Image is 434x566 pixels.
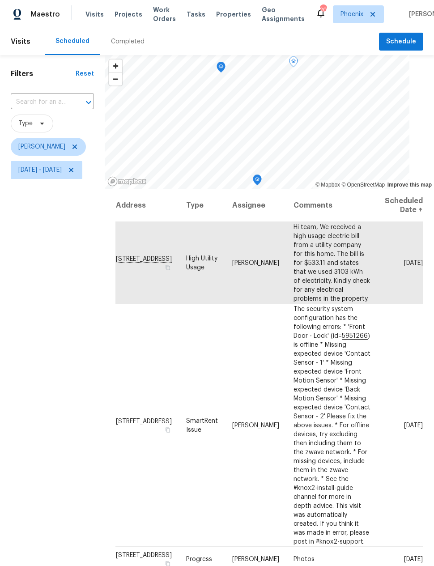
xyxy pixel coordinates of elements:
input: Search for an address... [11,95,69,109]
span: [DATE] [404,556,423,562]
span: [DATE] [404,422,423,428]
span: [STREET_ADDRESS] [116,418,172,424]
span: Zoom out [109,73,122,85]
span: Work Orders [153,5,176,23]
th: Scheduled Date ↑ [378,189,423,222]
span: Geo Assignments [262,5,305,23]
div: Completed [111,37,145,46]
span: [STREET_ADDRESS] [116,552,172,558]
div: Map marker [289,56,298,70]
div: Map marker [253,174,262,188]
div: Reset [76,69,94,78]
div: Scheduled [55,37,89,46]
span: The security system configuration has the following errors: * 'Front Door - Lock' (id= ) is offli... [294,306,370,545]
span: Tasks [187,11,205,17]
a: Mapbox [315,182,340,188]
th: Type [179,189,225,222]
span: Hi team, We received a high usage electric bill from a utility company for this home. The bill is... [294,224,370,302]
span: Visits [85,10,104,19]
h1: Filters [11,69,76,78]
span: Photos [294,556,315,562]
span: Schedule [386,36,416,47]
a: Mapbox homepage [107,176,147,187]
span: [PERSON_NAME] [232,260,279,266]
button: Copy Address [164,263,172,271]
span: Phoenix [340,10,363,19]
span: Type [18,119,33,128]
button: Zoom out [109,72,122,85]
span: Progress [186,556,212,562]
button: Copy Address [164,426,172,434]
span: Maestro [30,10,60,19]
span: Projects [115,10,142,19]
span: [PERSON_NAME] [232,422,279,428]
a: Improve this map [387,182,432,188]
span: [PERSON_NAME] [232,556,279,562]
span: [PERSON_NAME] [18,142,65,151]
button: Schedule [379,33,423,51]
span: SmartRent Issue [186,417,218,433]
div: 20 [320,5,326,14]
span: [DATE] - [DATE] [18,166,62,174]
div: Map marker [217,62,226,76]
span: [DATE] [404,260,423,266]
a: OpenStreetMap [341,182,385,188]
button: Zoom in [109,60,122,72]
button: Open [82,96,95,109]
th: Address [115,189,179,222]
span: High Utility Usage [186,255,217,270]
th: Comments [286,189,378,222]
th: Assignee [225,189,286,222]
canvas: Map [105,55,410,189]
span: Visits [11,32,30,51]
span: Properties [216,10,251,19]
